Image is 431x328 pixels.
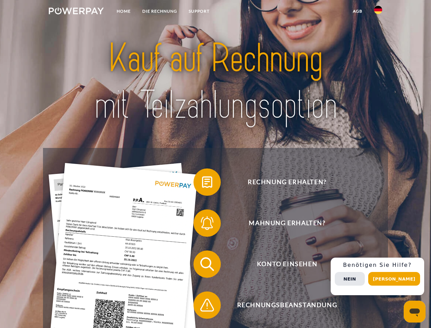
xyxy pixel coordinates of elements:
button: Rechnungsbeanstandung [193,291,371,319]
button: Rechnung erhalten? [193,168,371,196]
iframe: Schaltfläche zum Öffnen des Messaging-Fensters [404,301,426,323]
a: SUPPORT [183,5,215,17]
span: Rechnung erhalten? [203,168,371,196]
span: Mahnung erhalten? [203,209,371,237]
img: qb_warning.svg [199,297,216,314]
button: Nein [335,272,365,286]
img: qb_bell.svg [199,215,216,232]
img: qb_bill.svg [199,174,216,191]
button: Mahnung erhalten? [193,209,371,237]
button: Konto einsehen [193,250,371,278]
h3: Benötigen Sie Hilfe? [335,262,420,269]
span: Rechnungsbeanstandung [203,291,371,319]
a: agb [347,5,368,17]
span: Konto einsehen [203,250,371,278]
a: Home [111,5,137,17]
button: [PERSON_NAME] [368,272,420,286]
img: logo-powerpay-white.svg [49,8,104,14]
img: de [374,6,382,14]
div: Schnellhilfe [331,258,424,295]
img: qb_search.svg [199,256,216,273]
img: title-powerpay_de.svg [65,33,366,131]
a: DIE RECHNUNG [137,5,183,17]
